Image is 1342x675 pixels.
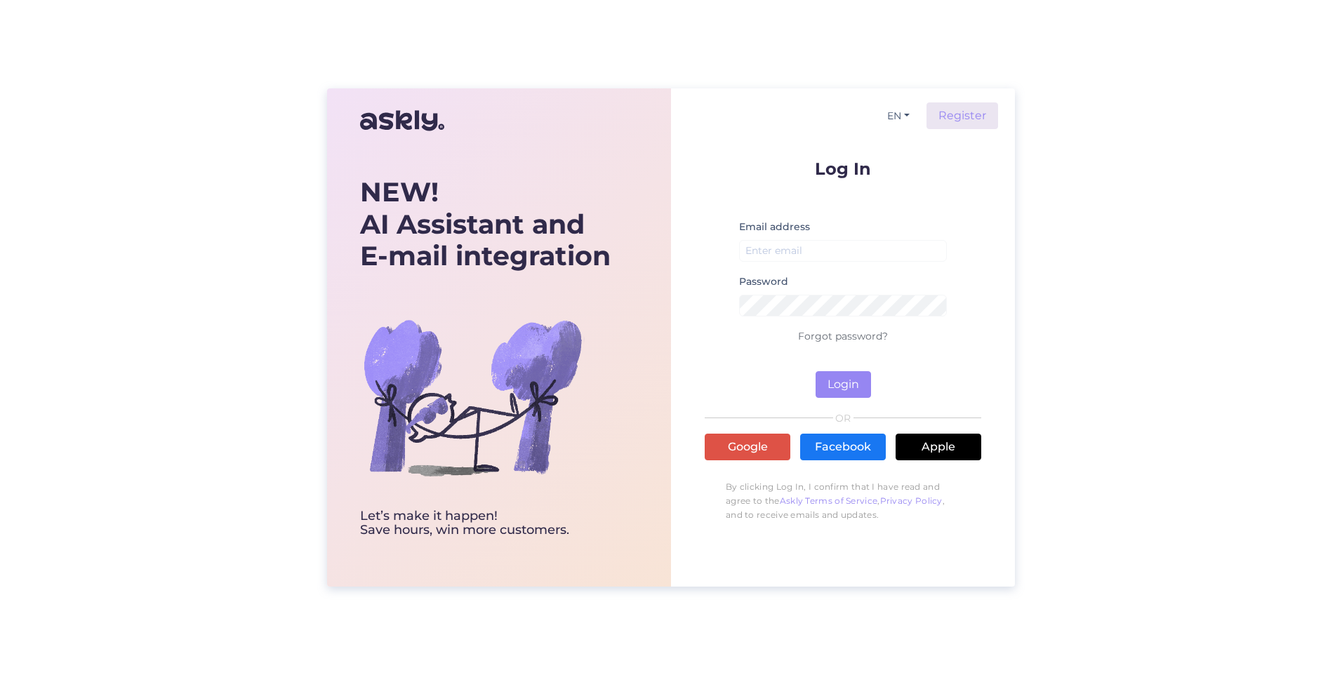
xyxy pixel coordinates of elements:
[705,473,981,529] p: By clicking Log In, I confirm that I have read and agree to the , , and to receive emails and upd...
[739,240,947,262] input: Enter email
[360,104,444,138] img: Askly
[896,434,981,460] a: Apple
[816,371,871,398] button: Login
[739,220,810,234] label: Email address
[360,175,439,208] b: NEW!
[926,102,998,129] a: Register
[705,160,981,178] p: Log In
[880,495,943,506] a: Privacy Policy
[360,509,611,537] div: Let’s make it happen! Save hours, win more customers.
[360,176,611,272] div: AI Assistant and E-mail integration
[780,495,878,506] a: Askly Terms of Service
[882,106,915,126] button: EN
[800,434,886,460] a: Facebook
[798,330,888,342] a: Forgot password?
[705,434,790,460] a: Google
[833,413,853,423] span: OR
[739,274,788,289] label: Password
[360,285,585,509] img: bg-askly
